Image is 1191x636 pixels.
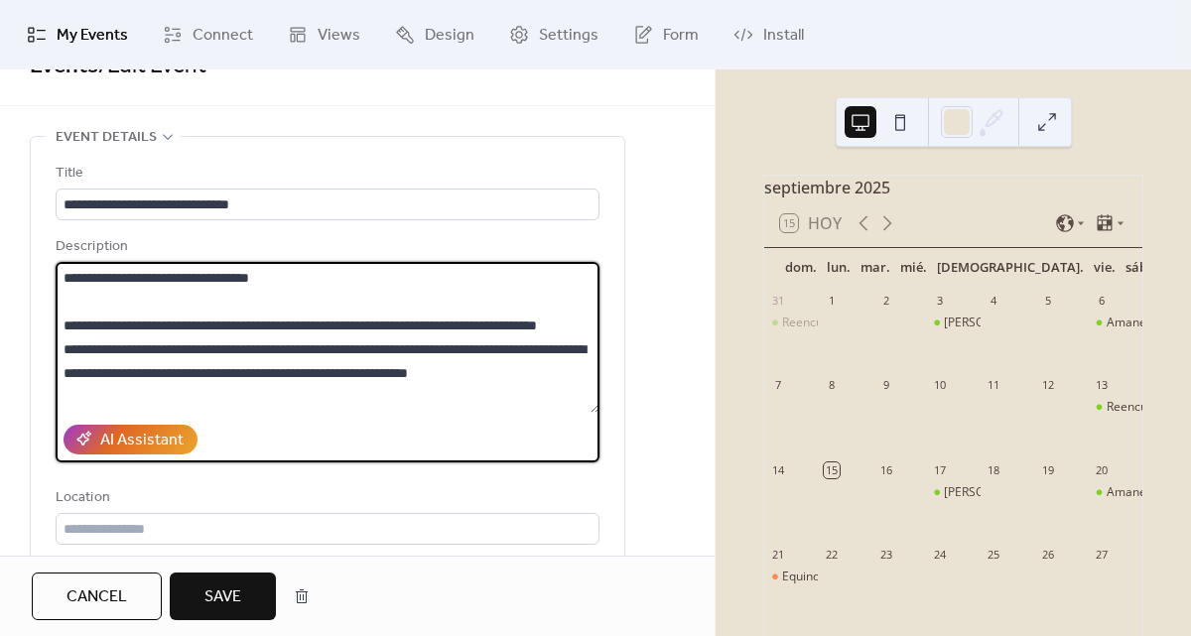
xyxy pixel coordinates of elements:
div: 10 [932,378,947,393]
div: 31 [770,294,785,309]
div: 25 [987,548,1001,563]
button: AI Assistant [64,425,198,454]
div: 11 [987,378,1001,393]
div: lun. [822,248,856,288]
span: Save [204,585,241,609]
div: 21 [770,548,785,563]
a: Form [618,8,714,62]
div: 14 [770,462,785,477]
span: My Events [57,24,128,48]
div: 15 [824,462,839,477]
div: 16 [878,462,893,477]
div: 17 [932,462,947,477]
div: Amanecer en Fuego Vivo [1089,315,1142,331]
span: Form [663,24,699,48]
div: [DEMOGRAPHIC_DATA]. [932,248,1089,288]
div: mié. [895,248,932,288]
div: 9 [878,378,893,393]
div: Amanecer con Temazcalli [1089,484,1142,501]
span: Settings [539,24,598,48]
div: AI Assistant [100,429,184,452]
div: 4 [987,294,1001,309]
div: [PERSON_NAME] (FAENA) Comunitario [944,315,1157,331]
div: 1 [824,294,839,309]
div: Location [56,486,595,510]
button: Save [170,572,276,620]
div: 27 [1095,548,1110,563]
div: Reencuentro [1089,399,1142,416]
a: Views [273,8,375,62]
div: 26 [1040,548,1055,563]
div: vie. [1089,248,1121,288]
a: Design [380,8,489,62]
span: Views [318,24,360,48]
a: Install [719,8,819,62]
div: Reencuentro [782,315,853,331]
div: 2 [878,294,893,309]
div: 19 [1040,462,1055,477]
div: Temazcalli - Tekio (FAENA) Comunitario [926,484,980,501]
a: My Events [12,8,143,62]
div: Equinoccio de Otoño en Fuego Vivo [782,569,975,585]
div: 7 [770,378,785,393]
div: sáb. [1121,248,1156,288]
div: septiembre 2025 [764,176,1142,199]
div: Description [56,235,595,259]
div: Temazcalli - Tekio (FAENA) Comunitario [926,315,980,331]
span: Connect [193,24,253,48]
span: Install [763,24,804,48]
button: Cancel [32,572,162,620]
div: 18 [987,462,1001,477]
div: 23 [878,548,893,563]
span: Cancel [66,585,127,609]
span: Design [425,24,474,48]
a: Settings [494,8,613,62]
div: 3 [932,294,947,309]
div: Equinoccio de Otoño en Fuego Vivo [764,569,818,585]
div: Reencuentro [1107,399,1177,416]
a: Connect [148,8,268,62]
div: 13 [1095,378,1110,393]
div: 22 [824,548,839,563]
div: Reencuentro [764,315,818,331]
div: 20 [1095,462,1110,477]
div: Title [56,162,595,186]
span: Event details [56,126,157,150]
div: mar. [856,248,895,288]
div: dom. [780,248,822,288]
div: 5 [1040,294,1055,309]
div: 6 [1095,294,1110,309]
div: 8 [824,378,839,393]
div: 24 [932,548,947,563]
div: 12 [1040,378,1055,393]
div: [PERSON_NAME] (FAENA) Comunitario [944,484,1157,501]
